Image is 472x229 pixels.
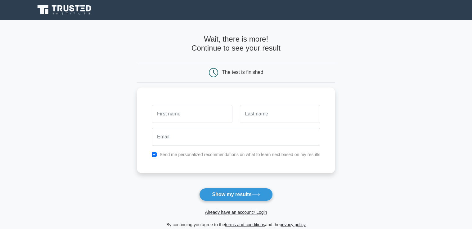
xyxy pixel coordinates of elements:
input: First name [152,105,232,123]
a: terms and conditions [225,222,265,227]
input: Email [152,128,320,146]
button: Show my results [199,188,272,201]
div: The test is finished [222,70,263,75]
a: privacy policy [280,222,306,227]
input: Last name [240,105,320,123]
div: By continuing you agree to the and the [133,221,339,228]
a: Already have an account? Login [205,210,267,215]
label: Send me personalized recommendations on what to learn next based on my results [160,152,320,157]
h4: Wait, there is more! Continue to see your result [137,35,335,53]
